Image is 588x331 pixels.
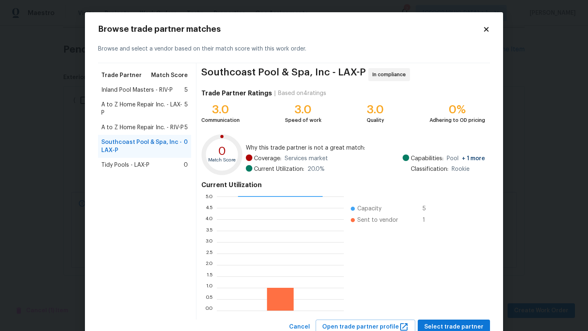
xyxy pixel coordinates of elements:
text: 5.0 [205,194,213,199]
span: 5 [185,101,188,117]
span: Inland Pool Masters - RIV-P [101,86,173,94]
div: Adhering to OD pricing [430,116,485,124]
span: 0 [184,138,188,154]
text: 0.5 [205,297,213,302]
text: 1.0 [206,285,213,290]
span: 20.0 % [307,165,325,173]
span: Match Score [151,71,188,79]
span: + 1 more [462,156,485,161]
span: Pool [447,154,485,163]
h4: Current Utilization [201,181,485,189]
span: Current Utilization: [254,165,304,173]
span: Southcoast Pool & Spa, Inc - LAX-P [101,138,184,154]
text: Match Score [208,158,236,162]
span: Why this trade partner is not a great match: [246,144,485,152]
text: 4.0 [205,217,213,222]
span: 0 [184,161,188,169]
text: 2.0 [205,263,213,267]
text: 3.5 [206,228,213,233]
span: Trade Partner [101,71,142,79]
span: Southcoast Pool & Spa, Inc - LAX-P [201,68,366,81]
span: In compliance [372,71,409,79]
span: Capacity [357,205,381,213]
span: Rookie [452,165,470,173]
span: Services market [285,154,328,163]
text: 2.5 [206,251,213,256]
div: Browse and select a vendor based on their match score with this work order. [98,35,490,63]
text: 1.5 [207,274,213,279]
span: A to Z Home Repair Inc. - RIV-P [101,124,184,132]
div: 3.0 [367,106,384,114]
text: 3.0 [205,240,213,245]
div: 3.0 [285,106,321,114]
text: 0.0 [205,308,213,313]
span: 5 [423,205,436,213]
span: Capabilities: [411,154,443,163]
div: 0% [430,106,485,114]
div: Based on 4 ratings [278,89,326,97]
div: Quality [367,116,384,124]
h2: Browse trade partner matches [98,25,483,33]
span: Coverage: [254,154,281,163]
text: 4.5 [205,205,213,210]
span: 5 [185,86,188,94]
span: Classification: [411,165,448,173]
span: Sent to vendor [357,216,398,224]
span: 1 [423,216,436,224]
div: 3.0 [201,106,240,114]
div: Communication [201,116,240,124]
h4: Trade Partner Ratings [201,89,272,97]
div: | [272,89,278,97]
span: 5 [185,124,188,132]
span: Tidy Pools - LAX-P [101,161,149,169]
div: Speed of work [285,116,321,124]
text: 0 [218,146,226,157]
span: A to Z Home Repair Inc. - LAX-P [101,101,185,117]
